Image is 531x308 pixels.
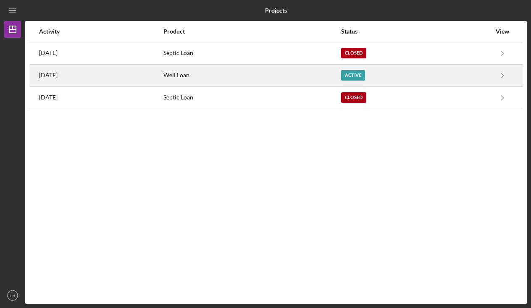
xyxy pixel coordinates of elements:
b: Projects [265,7,287,14]
div: Active [341,70,365,81]
div: Well Loan [163,65,340,86]
div: View [492,28,513,35]
button: LH [4,287,21,304]
div: Status [341,28,491,35]
time: 2025-03-24 00:00 [39,94,58,101]
div: Closed [341,92,366,103]
text: LH [10,293,15,298]
div: Septic Loan [163,87,340,108]
div: Closed [341,48,366,58]
div: Activity [39,28,163,35]
time: 2025-07-23 20:01 [39,72,58,78]
time: 2025-08-04 21:27 [39,50,58,56]
div: Septic Loan [163,43,340,64]
div: Product [163,28,340,35]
